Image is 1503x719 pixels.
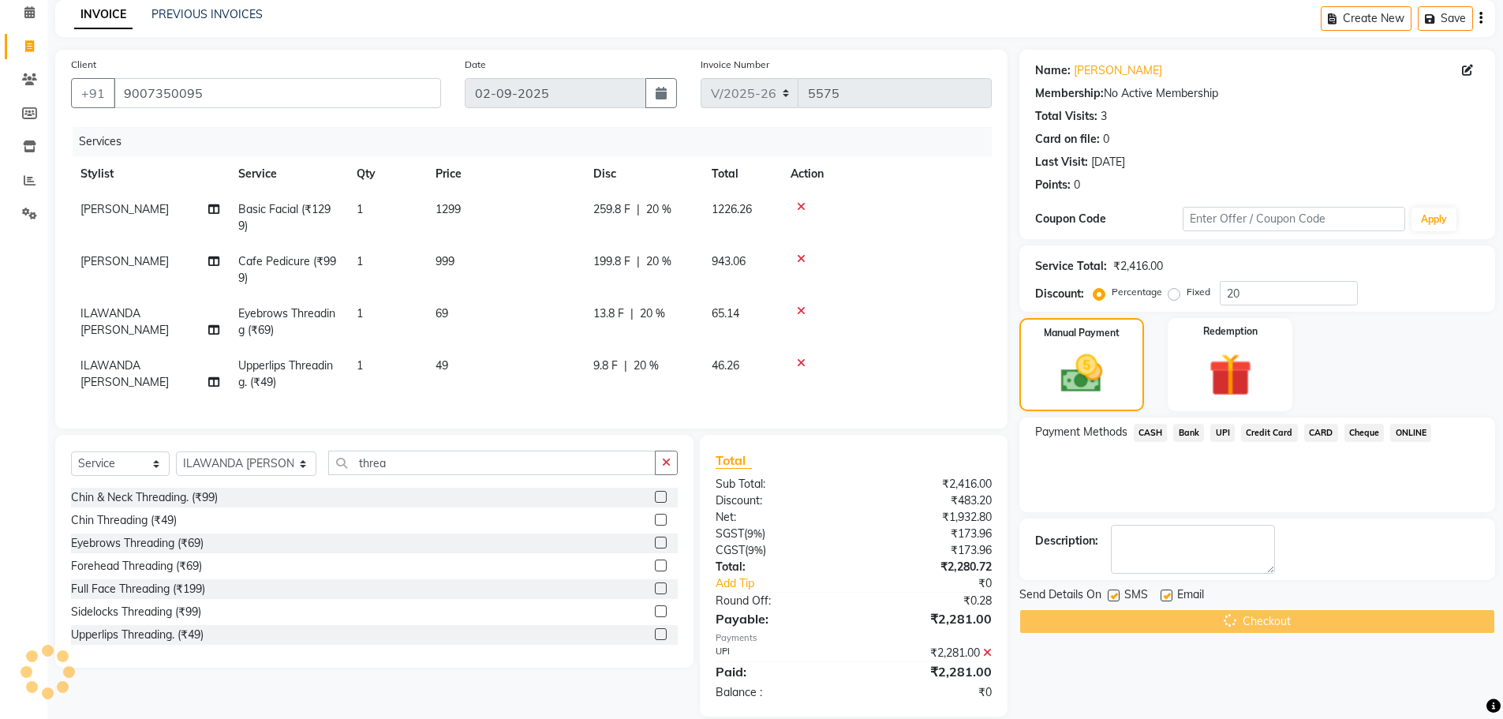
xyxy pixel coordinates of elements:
div: No Active Membership [1035,85,1479,102]
span: [PERSON_NAME] [80,254,169,268]
div: ( ) [704,542,854,559]
span: Total [716,452,752,469]
label: Percentage [1112,285,1162,299]
span: 1 [357,358,363,373]
span: Send Details On [1019,586,1101,606]
span: 20 % [640,305,665,322]
span: | [637,253,640,270]
th: Qty [347,156,426,192]
div: ₹2,281.00 [854,609,1004,628]
div: ₹0.28 [854,593,1004,609]
div: Net: [704,509,854,526]
div: Sidelocks Threading (₹99) [71,604,201,620]
span: 1299 [436,202,461,216]
div: 3 [1101,108,1107,125]
label: Fixed [1187,285,1210,299]
div: Chin Threading (₹49) [71,512,177,529]
button: +91 [71,78,115,108]
div: Sub Total: [704,476,854,492]
button: Apply [1411,208,1456,231]
span: 65.14 [712,306,739,320]
div: Total Visits: [1035,108,1097,125]
span: ILAWANDA [PERSON_NAME] [80,306,169,337]
span: 259.8 F [593,201,630,218]
div: 0 [1074,177,1080,193]
div: Services [73,127,1004,156]
a: INVOICE [74,1,133,29]
input: Enter Offer / Coupon Code [1183,207,1405,231]
div: Service Total: [1035,258,1107,275]
label: Client [71,58,96,72]
div: Eyebrows Threading (₹69) [71,535,204,552]
div: Coupon Code [1035,211,1183,227]
span: 999 [436,254,454,268]
div: Total: [704,559,854,575]
div: Round Off: [704,593,854,609]
div: Balance : [704,684,854,701]
div: Discount: [704,492,854,509]
div: Payable: [704,609,854,628]
span: SGST [716,526,744,541]
span: Cafe Pedicure (₹999) [238,254,336,285]
input: Search by Name/Mobile/Email/Code [114,78,441,108]
span: 9% [748,544,763,556]
a: PREVIOUS INVOICES [151,7,263,21]
th: Action [781,156,992,192]
div: Card on file: [1035,131,1100,148]
span: 199.8 F [593,253,630,270]
span: 69 [436,306,448,320]
span: ONLINE [1390,424,1431,442]
span: | [624,358,627,374]
span: 943.06 [712,254,746,268]
div: ₹0 [879,575,1004,592]
button: Create New [1321,6,1411,31]
span: 49 [436,358,448,373]
span: CGST [716,543,745,557]
th: Service [229,156,347,192]
div: Membership: [1035,85,1104,102]
span: Cheque [1344,424,1385,442]
a: Add Tip [704,575,878,592]
div: ₹1,932.80 [854,509,1004,526]
span: Credit Card [1241,424,1298,442]
div: Payments [716,631,991,645]
span: CASH [1134,424,1168,442]
span: 9% [747,527,762,540]
span: Payment Methods [1035,424,1127,440]
div: ₹173.96 [854,542,1004,559]
span: | [637,201,640,218]
div: ₹2,416.00 [1113,258,1163,275]
div: UPI [704,645,854,661]
div: ₹483.20 [854,492,1004,509]
div: ₹2,416.00 [854,476,1004,492]
div: Chin & Neck Threading. (₹99) [71,489,218,506]
div: Last Visit: [1035,154,1088,170]
span: 13.8 F [593,305,624,322]
label: Redemption [1203,324,1258,339]
span: 9.8 F [593,358,618,374]
th: Total [702,156,781,192]
span: Eyebrows Threading (₹69) [238,306,335,337]
div: Name: [1035,62,1071,79]
div: Points: [1035,177,1071,193]
div: ₹0 [854,684,1004,701]
span: Bank [1173,424,1204,442]
span: 1 [357,306,363,320]
th: Disc [584,156,702,192]
span: [PERSON_NAME] [80,202,169,216]
span: Upperlips Threading. (₹49) [238,358,333,389]
span: 46.26 [712,358,739,373]
span: 20 % [646,201,671,218]
div: Full Face Threading (₹199) [71,581,205,597]
span: UPI [1210,424,1235,442]
div: Upperlips Threading. (₹49) [71,627,204,643]
div: [DATE] [1091,154,1125,170]
div: ₹2,281.00 [854,645,1004,661]
input: Search or Scan [328,451,656,475]
div: ₹2,280.72 [854,559,1004,575]
span: CARD [1304,424,1338,442]
span: 20 % [634,358,659,374]
span: 1226.26 [712,202,752,216]
button: Save [1418,6,1473,31]
div: ₹173.96 [854,526,1004,542]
